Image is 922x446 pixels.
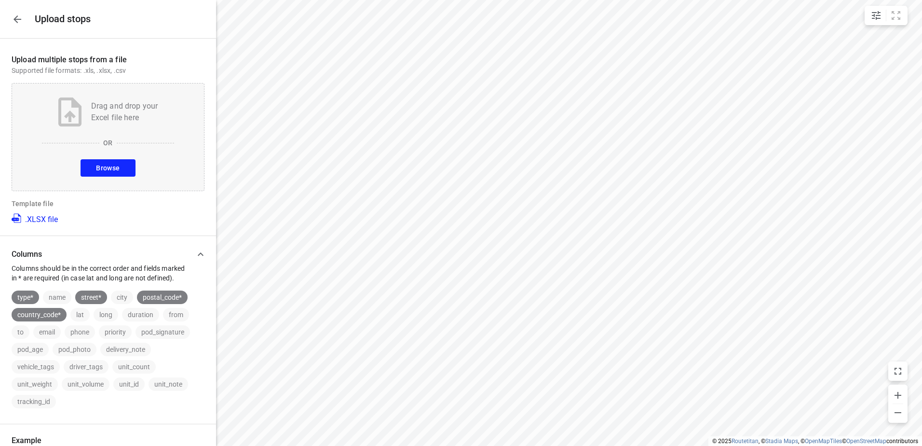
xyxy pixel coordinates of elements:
span: long [94,311,118,319]
span: driver_tags [64,363,108,371]
li: © 2025 , © , © © contributors [712,438,918,445]
span: priority [99,328,132,336]
span: pod_age [12,346,49,353]
span: phone [65,328,95,336]
p: OR [103,138,112,148]
button: Browse [81,159,135,177]
span: street* [75,293,107,301]
span: type* [12,293,39,301]
span: lat [70,311,90,319]
p: Template file [12,199,204,209]
span: to [12,328,29,336]
p: Drag and drop your Excel file here [91,100,158,124]
h5: Upload stops [35,14,91,25]
span: postal_code* [137,293,188,301]
p: Supported file formats: .xls, .xlsx, .csv [12,66,204,75]
div: ColumnsColumns should be in the correct order and fields marked in * are required (in case lat an... [12,245,204,283]
span: unit_weight [12,380,58,388]
img: Upload file [58,98,81,126]
span: country_code* [12,311,67,319]
span: name [43,293,71,301]
span: email [33,328,61,336]
img: XLSX [12,212,23,224]
span: Browse [96,162,120,174]
button: Map settings [867,6,886,25]
a: OpenMapTiles [805,438,842,445]
a: .XLSX file [12,212,58,224]
span: city [111,293,133,301]
span: unit_id [113,380,145,388]
span: from [163,311,189,319]
div: ColumnsColumns should be in the correct order and fields marked in * are required (in case lat an... [12,283,204,408]
p: Columns [12,250,191,259]
span: delivery_note [100,346,151,353]
p: Example [12,436,204,445]
span: tracking_id [12,398,56,405]
a: Routetitan [732,438,759,445]
span: pod_signature [136,328,190,336]
span: unit_count [112,363,156,371]
a: OpenStreetMap [846,438,886,445]
span: unit_note [149,380,188,388]
span: pod_photo [53,346,96,353]
p: Upload multiple stops from a file [12,54,204,66]
a: Stadia Maps [765,438,798,445]
div: small contained button group [865,6,908,25]
span: unit_volume [62,380,109,388]
span: duration [122,311,159,319]
span: vehicle_tags [12,363,60,371]
p: Columns should be in the correct order and fields marked in * are required (in case lat and long ... [12,264,191,283]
